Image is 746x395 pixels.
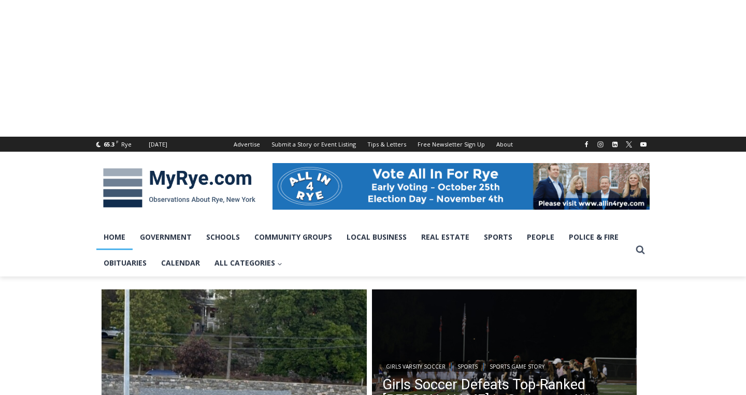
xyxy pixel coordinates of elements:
div: | | [382,359,627,372]
span: F [116,139,119,144]
a: Advertise [228,137,266,152]
a: Instagram [594,138,607,151]
a: Calendar [154,250,207,276]
a: YouTube [637,138,650,151]
a: People [520,224,562,250]
a: X [623,138,635,151]
a: Submit a Story or Event Listing [266,137,362,152]
a: Tips & Letters [362,137,412,152]
span: All Categories [214,257,282,269]
a: All Categories [207,250,290,276]
a: Home [96,224,133,250]
a: Obituaries [96,250,154,276]
a: Sports Game Story [486,361,548,372]
div: Rye [121,140,132,149]
img: MyRye.com [96,161,262,215]
a: Police & Fire [562,224,626,250]
a: Facebook [580,138,593,151]
img: All in for Rye [272,163,650,210]
a: Linkedin [609,138,621,151]
a: Government [133,224,199,250]
a: Schools [199,224,247,250]
a: About [491,137,519,152]
a: Free Newsletter Sign Up [412,137,491,152]
div: [DATE] [149,140,167,149]
a: Girls Varsity Soccer [382,361,449,372]
a: Community Groups [247,224,339,250]
button: View Search Form [631,241,650,259]
nav: Secondary Navigation [228,137,519,152]
span: 65.3 [104,140,114,148]
nav: Primary Navigation [96,224,631,276]
a: Sports [477,224,520,250]
a: Real Estate [414,224,477,250]
a: Local Business [339,224,414,250]
a: Sports [454,361,481,372]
